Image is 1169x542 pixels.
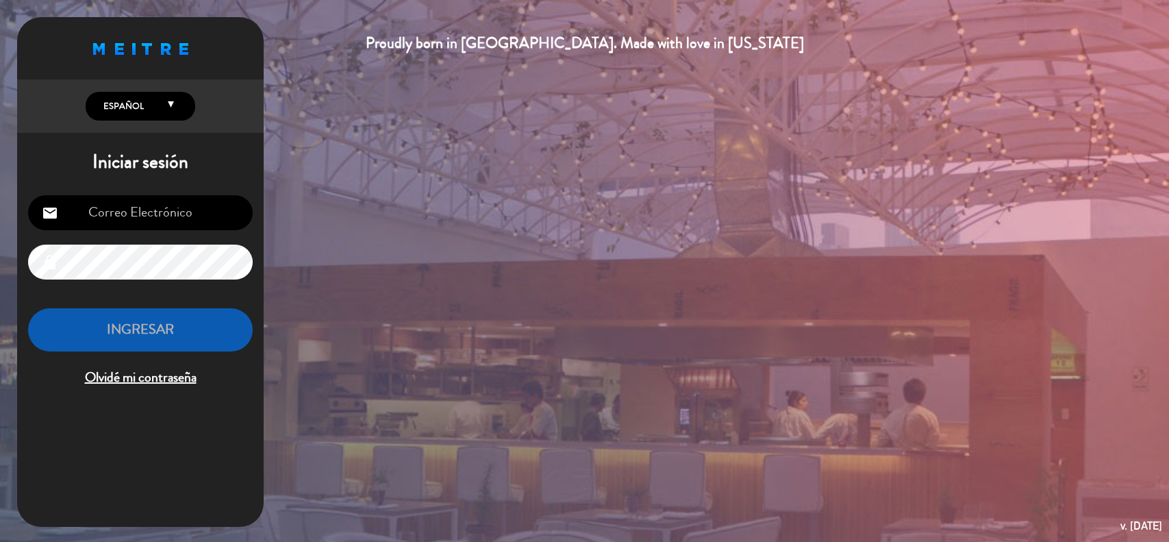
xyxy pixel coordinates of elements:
[100,99,144,113] span: Español
[28,195,253,230] input: Correo Electrónico
[1120,517,1162,535] div: v. [DATE]
[28,308,253,352] button: INGRESAR
[28,367,253,389] span: Olvidé mi contraseña
[17,151,264,174] h1: Iniciar sesión
[42,205,58,221] i: email
[42,254,58,271] i: lock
